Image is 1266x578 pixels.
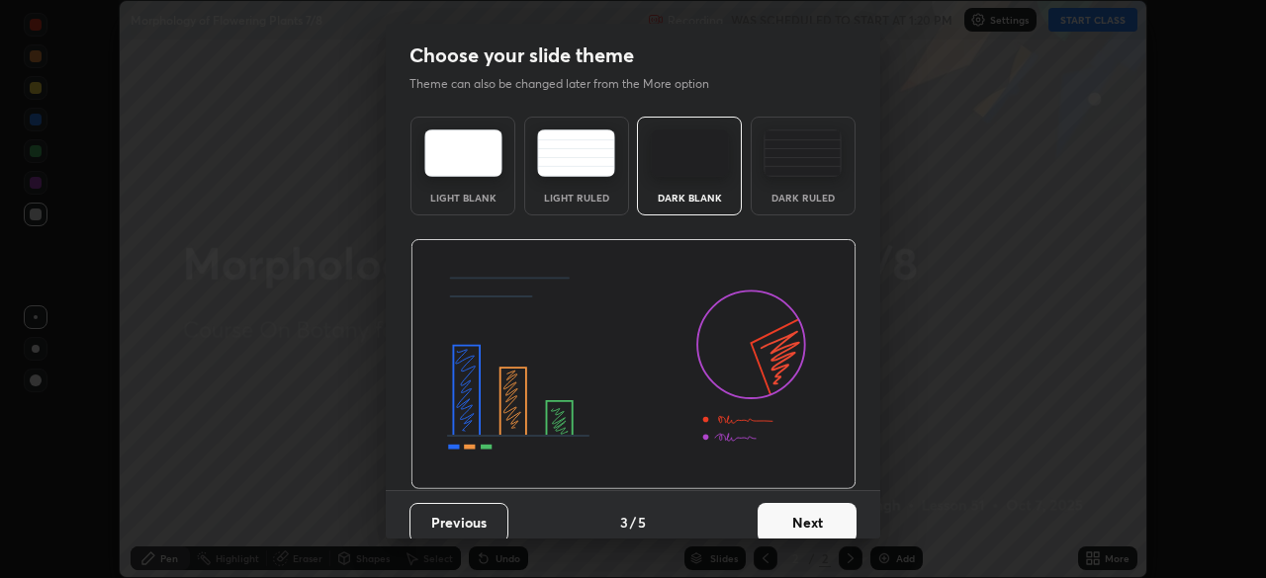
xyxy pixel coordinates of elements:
h4: / [630,512,636,533]
h4: 5 [638,512,646,533]
img: darkTheme.f0cc69e5.svg [651,129,729,177]
img: darkThemeBanner.d06ce4a2.svg [410,239,857,490]
button: Previous [409,503,508,542]
h4: 3 [620,512,628,533]
img: lightTheme.e5ed3b09.svg [424,129,502,177]
div: Dark Blank [650,193,729,203]
img: darkRuledTheme.de295e13.svg [764,129,842,177]
h2: Choose your slide theme [409,42,634,68]
button: Next [758,503,857,542]
div: Light Ruled [537,193,616,203]
p: Theme can also be changed later from the More option [409,75,730,93]
div: Light Blank [423,193,502,203]
img: lightRuledTheme.5fabf969.svg [537,129,615,177]
div: Dark Ruled [764,193,843,203]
